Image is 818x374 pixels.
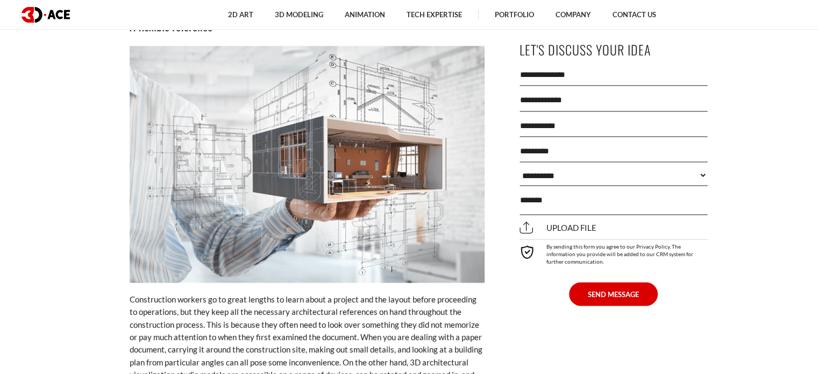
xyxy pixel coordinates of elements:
div: By sending this form you agree to our Privacy Policy. The information you provide will be added t... [520,239,708,265]
img: logo dark [22,7,70,23]
span: Upload file [520,223,596,232]
button: SEND MESSAGE [569,282,658,306]
img: A flexible reference [130,46,485,283]
p: Let's Discuss Your Idea [520,37,708,61]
